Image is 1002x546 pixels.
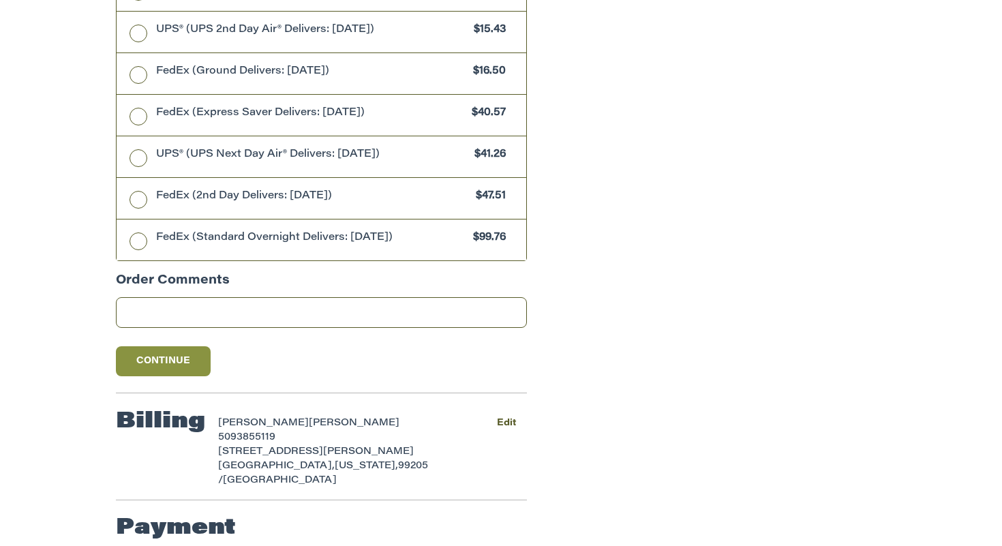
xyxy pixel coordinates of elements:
span: FedEx (Standard Overnight Delivers: [DATE]) [156,230,467,246]
span: UPS® (UPS 2nd Day Air® Delivers: [DATE]) [156,22,468,38]
span: [PERSON_NAME] [218,419,309,428]
button: Edit [487,413,527,433]
span: $47.51 [470,189,506,204]
span: 5093855119 [218,433,275,442]
span: $15.43 [468,22,506,38]
span: $16.50 [467,64,506,80]
span: $99.76 [467,230,506,246]
span: FedEx (Ground Delivers: [DATE]) [156,64,467,80]
button: Continue [116,346,211,376]
legend: Order Comments [116,272,230,297]
h2: Billing [116,408,205,436]
span: UPS® (UPS Next Day Air® Delivers: [DATE]) [156,147,468,163]
span: $40.57 [466,106,506,121]
span: $41.26 [468,147,506,163]
h2: Payment [116,515,236,542]
span: FedEx (2nd Day Delivers: [DATE]) [156,189,470,204]
span: [GEOGRAPHIC_DATA], [218,461,335,471]
span: [GEOGRAPHIC_DATA] [223,476,337,485]
span: [US_STATE], [335,461,398,471]
span: [PERSON_NAME] [309,419,399,428]
span: [STREET_ADDRESS][PERSON_NAME] [218,447,414,457]
span: FedEx (Express Saver Delivers: [DATE]) [156,106,466,121]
